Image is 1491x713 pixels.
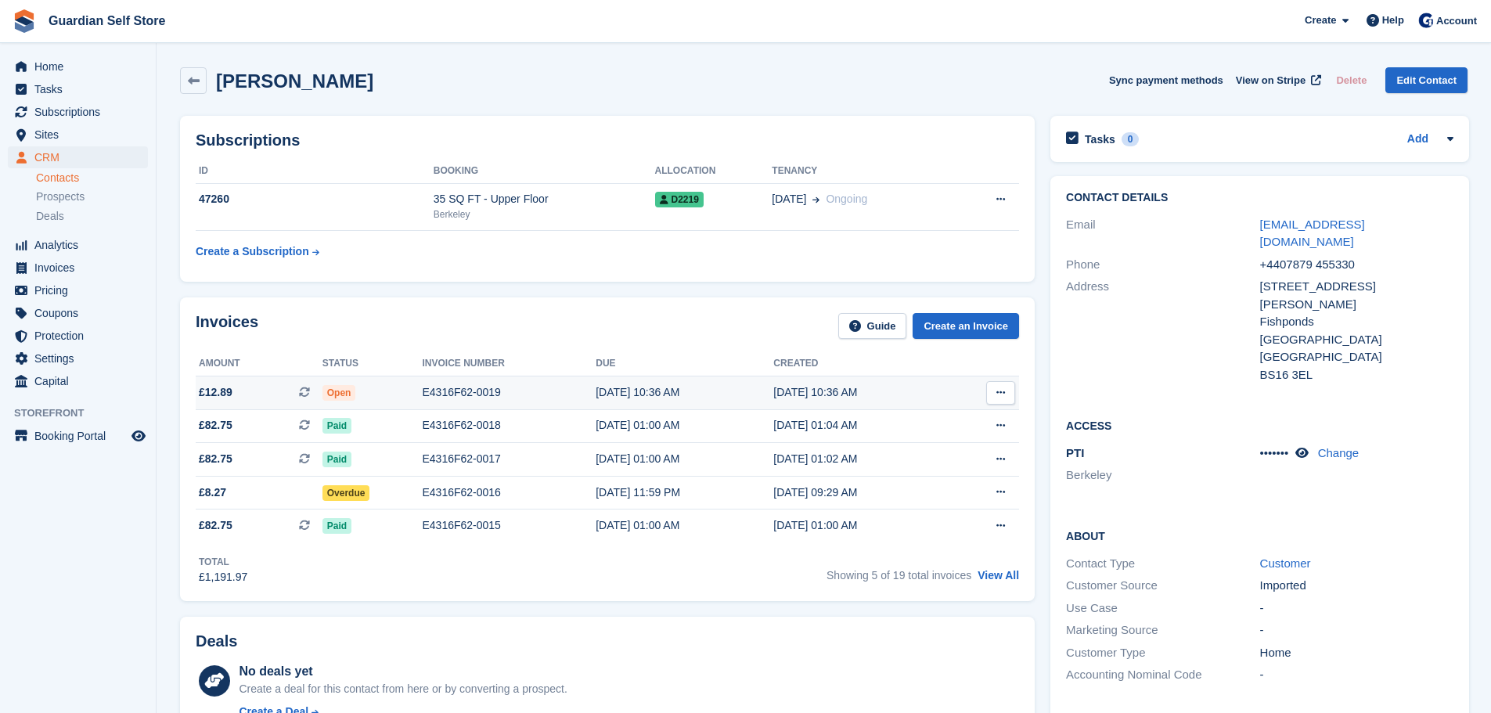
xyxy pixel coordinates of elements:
div: E4316F62-0018 [422,417,596,434]
div: Phone [1066,256,1259,274]
div: [DATE] 10:36 AM [596,384,773,401]
a: Customer [1260,556,1311,570]
a: Edit Contact [1385,67,1468,93]
div: Email [1066,216,1259,251]
a: menu [8,279,148,301]
div: [DATE] 01:00 AM [596,417,773,434]
h2: [PERSON_NAME] [216,70,373,92]
span: Open [322,385,356,401]
a: Create an Invoice [913,313,1019,339]
div: Create a deal for this contact from here or by converting a prospect. [239,681,567,697]
span: Showing 5 of 19 total invoices [827,569,971,582]
div: [DATE] 01:04 AM [773,417,950,434]
div: No deals yet [239,662,567,681]
span: CRM [34,146,128,168]
a: Add [1407,131,1428,149]
span: Help [1382,13,1404,28]
span: Deals [36,209,64,224]
div: Marketing Source [1066,621,1259,639]
a: menu [8,146,148,168]
div: Fishponds [1260,313,1453,331]
th: Due [596,351,773,376]
span: Create [1305,13,1336,28]
a: Prospects [36,189,148,205]
a: View All [978,569,1019,582]
div: 0 [1122,132,1140,146]
span: Invoices [34,257,128,279]
a: [EMAIL_ADDRESS][DOMAIN_NAME] [1260,218,1365,249]
span: Tasks [34,78,128,100]
a: menu [8,302,148,324]
span: Paid [322,452,351,467]
span: Paid [322,518,351,534]
th: ID [196,159,434,184]
div: [DATE] 09:29 AM [773,484,950,501]
th: Amount [196,351,322,376]
div: Use Case [1066,600,1259,618]
span: Capital [34,370,128,392]
span: ••••••• [1260,446,1289,459]
img: Tom Scott [1418,13,1434,28]
span: D2219 [655,192,704,207]
span: £12.89 [199,384,232,401]
a: Deals [36,208,148,225]
a: Guide [838,313,907,339]
span: Sites [34,124,128,146]
a: menu [8,56,148,77]
th: Tenancy [772,159,956,184]
span: £82.75 [199,517,232,534]
span: Prospects [36,189,85,204]
th: Status [322,351,423,376]
span: Subscriptions [34,101,128,123]
span: Protection [34,325,128,347]
h2: Invoices [196,313,258,339]
div: £1,191.97 [199,569,247,585]
li: Berkeley [1066,466,1259,484]
div: E4316F62-0017 [422,451,596,467]
a: menu [8,234,148,256]
a: menu [8,425,148,447]
a: menu [8,370,148,392]
span: Coupons [34,302,128,324]
div: +4407879 455330 [1260,256,1453,274]
img: stora-icon-8386f47178a22dfd0bd8f6a31ec36ba5ce8667c1dd55bd0f319d3a0aa187defe.svg [13,9,36,33]
div: [DATE] 10:36 AM [773,384,950,401]
a: Preview store [129,427,148,445]
th: Booking [434,159,655,184]
h2: Tasks [1085,132,1115,146]
div: [GEOGRAPHIC_DATA] [1260,348,1453,366]
span: Storefront [14,405,156,421]
span: Home [34,56,128,77]
span: Paid [322,418,351,434]
span: Booking Portal [34,425,128,447]
div: [DATE] 01:00 AM [596,451,773,467]
th: Allocation [655,159,773,184]
a: menu [8,124,148,146]
div: Customer Type [1066,644,1259,662]
div: Home [1260,644,1453,662]
span: Ongoing [826,193,867,205]
div: Contact Type [1066,555,1259,573]
a: menu [8,257,148,279]
div: E4316F62-0019 [422,384,596,401]
h2: Contact Details [1066,192,1453,204]
a: View on Stripe [1230,67,1324,93]
div: [DATE] 11:59 PM [596,484,773,501]
div: E4316F62-0015 [422,517,596,534]
div: Total [199,555,247,569]
div: BS16 3EL [1260,366,1453,384]
div: [DATE] 01:00 AM [596,517,773,534]
div: Address [1066,278,1259,384]
th: Created [773,351,950,376]
div: E4316F62-0016 [422,484,596,501]
span: £82.75 [199,451,232,467]
span: Account [1436,13,1477,29]
span: Analytics [34,234,128,256]
div: [GEOGRAPHIC_DATA] [1260,331,1453,349]
div: 47260 [196,191,434,207]
a: Contacts [36,171,148,185]
div: [STREET_ADDRESS][PERSON_NAME] [1260,278,1453,313]
span: £8.27 [199,484,226,501]
a: Change [1318,446,1360,459]
th: Invoice number [422,351,596,376]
